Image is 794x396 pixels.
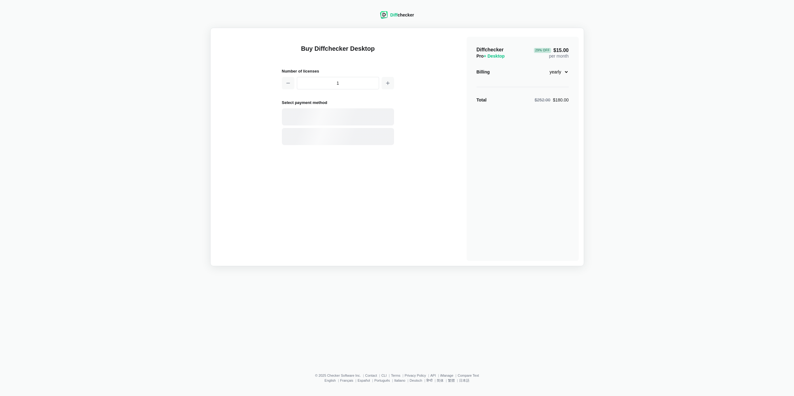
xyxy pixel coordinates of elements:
a: Deutsch [410,379,422,382]
a: Français [340,379,353,382]
span: Diffchecker [477,47,504,52]
a: हिन्दी [426,379,432,382]
div: per month [534,47,568,59]
a: English [325,379,336,382]
li: © 2025 Checker Software Inc. [315,374,365,377]
a: Diffchecker logoDiffchecker [380,15,414,20]
a: API [430,374,436,377]
h2: Select payment method [282,99,394,106]
div: $180.00 [535,97,568,103]
a: 繁體 [448,379,455,382]
div: Billing [477,69,490,75]
a: 简体 [437,379,444,382]
span: Pro [477,54,505,59]
a: iManage [440,374,453,377]
a: 日本語 [459,379,469,382]
input: 1 [297,77,379,89]
h1: Buy Diffchecker Desktop [282,44,394,60]
div: 29 % Off [534,48,551,53]
a: Español [358,379,370,382]
h2: Number of licenses [282,68,394,74]
a: CLI [381,374,387,377]
a: Italiano [394,379,405,382]
img: Diffchecker logo [380,11,388,19]
strong: Total [477,97,487,102]
div: checker [390,12,414,18]
a: Contact [365,374,377,377]
span: Diff [390,12,397,17]
span: + Desktop [484,54,505,59]
span: $252.00 [535,97,550,102]
a: Português [374,379,390,382]
a: Compare Text [458,374,479,377]
a: Privacy Policy [405,374,426,377]
a: Terms [391,374,400,377]
span: $15.00 [534,48,568,53]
